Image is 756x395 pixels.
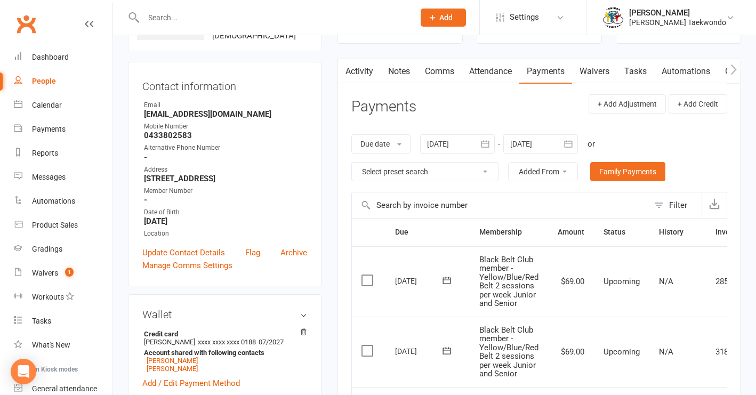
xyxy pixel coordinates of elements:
[144,216,307,226] strong: [DATE]
[32,53,69,61] div: Dashboard
[706,219,755,246] th: Invoice #
[144,109,307,119] strong: [EMAIL_ADDRESS][DOMAIN_NAME]
[11,359,36,384] div: Open Intercom Messenger
[142,76,307,92] h3: Contact information
[144,207,307,217] div: Date of Birth
[14,189,112,213] a: Automations
[508,162,578,181] button: Added From
[144,349,302,357] strong: Account shared with following contacts
[144,195,307,205] strong: -
[602,7,624,28] img: thumb_image1638236014.png
[280,246,307,259] a: Archive
[144,229,307,239] div: Location
[14,117,112,141] a: Payments
[32,101,62,109] div: Calendar
[395,343,444,359] div: [DATE]
[32,269,58,277] div: Waivers
[32,173,66,181] div: Messages
[14,285,112,309] a: Workouts
[519,59,572,84] a: Payments
[572,59,617,84] a: Waivers
[144,131,307,140] strong: 0433802583
[14,69,112,93] a: People
[548,317,594,387] td: $69.00
[351,99,416,115] h3: Payments
[259,338,284,346] span: 07/2027
[594,219,649,246] th: Status
[617,59,654,84] a: Tasks
[198,338,256,346] span: xxxx xxxx xxxx 0188
[32,149,58,157] div: Reports
[245,246,260,259] a: Flag
[144,186,307,196] div: Member Number
[659,277,673,286] span: N/A
[147,357,198,365] a: [PERSON_NAME]
[706,246,755,317] td: 2858069
[604,347,640,357] span: Upcoming
[142,246,225,259] a: Update Contact Details
[14,45,112,69] a: Dashboard
[706,317,755,387] td: 3180455
[669,94,727,114] button: + Add Credit
[385,219,470,246] th: Due
[32,125,66,133] div: Payments
[338,59,381,84] a: Activity
[32,245,62,253] div: Gradings
[144,330,302,338] strong: Credit card
[32,293,64,301] div: Workouts
[395,272,444,289] div: [DATE]
[548,219,594,246] th: Amount
[381,59,417,84] a: Notes
[417,59,462,84] a: Comms
[32,384,97,393] div: General attendance
[604,277,640,286] span: Upcoming
[144,165,307,175] div: Address
[142,377,240,390] a: Add / Edit Payment Method
[142,259,232,272] a: Manage Comms Settings
[140,10,407,25] input: Search...
[32,317,51,325] div: Tasks
[479,325,538,379] span: Black Belt Club member - Yellow/Blue/Red Belt 2 sessions per week Junior and Senior
[654,59,718,84] a: Automations
[351,134,411,154] button: Due date
[14,237,112,261] a: Gradings
[32,341,70,349] div: What's New
[352,192,649,218] input: Search by invoice number
[14,165,112,189] a: Messages
[629,8,726,18] div: [PERSON_NAME]
[147,365,198,373] a: [PERSON_NAME]
[144,100,307,110] div: Email
[13,11,39,37] a: Clubworx
[142,328,307,374] li: [PERSON_NAME]
[590,162,665,181] a: Family Payments
[479,255,538,309] span: Black Belt Club member - Yellow/Blue/Red Belt 2 sessions per week Junior and Senior
[14,213,112,237] a: Product Sales
[212,31,296,41] span: [DEMOGRAPHIC_DATA]
[144,152,307,162] strong: -
[669,199,687,212] div: Filter
[548,246,594,317] td: $69.00
[32,77,56,85] div: People
[629,18,726,27] div: [PERSON_NAME] Taekwondo
[462,59,519,84] a: Attendance
[589,94,666,114] button: + Add Adjustment
[14,309,112,333] a: Tasks
[144,143,307,153] div: Alternative Phone Number
[14,93,112,117] a: Calendar
[144,174,307,183] strong: [STREET_ADDRESS]
[65,268,74,277] span: 1
[649,219,706,246] th: History
[659,347,673,357] span: N/A
[32,197,75,205] div: Automations
[470,219,548,246] th: Membership
[14,141,112,165] a: Reports
[439,13,453,22] span: Add
[14,333,112,357] a: What's New
[144,122,307,132] div: Mobile Number
[32,221,78,229] div: Product Sales
[649,192,702,218] button: Filter
[588,138,595,150] div: or
[421,9,466,27] button: Add
[142,309,307,320] h3: Wallet
[14,261,112,285] a: Waivers 1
